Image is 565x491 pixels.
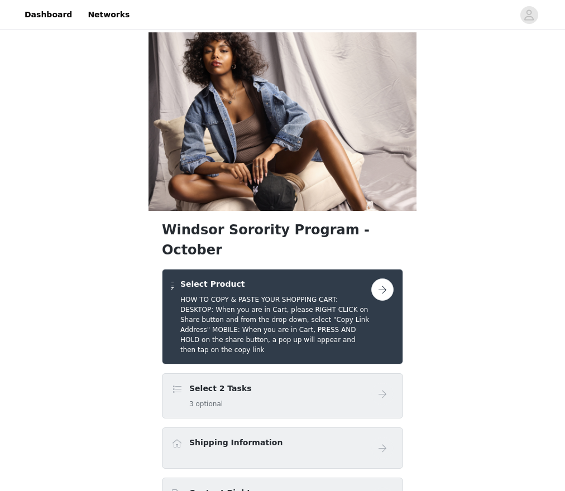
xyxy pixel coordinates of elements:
[180,278,371,290] h4: Select Product
[189,437,282,449] h4: Shipping Information
[162,373,403,418] div: Select 2 Tasks
[180,295,371,355] h5: HOW TO COPY & PASTE YOUR SHOPPING CART: DESKTOP: When you are in Cart, please RIGHT CLICK on Shar...
[149,32,416,211] img: campaign image
[162,269,403,364] div: Select Product
[189,399,252,409] h5: 3 optional
[162,427,403,469] div: Shipping Information
[189,383,252,394] h4: Select 2 Tasks
[18,2,79,27] a: Dashboard
[162,220,403,260] h1: Windsor Sorority Program - October
[524,6,534,24] div: avatar
[81,2,136,27] a: Networks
